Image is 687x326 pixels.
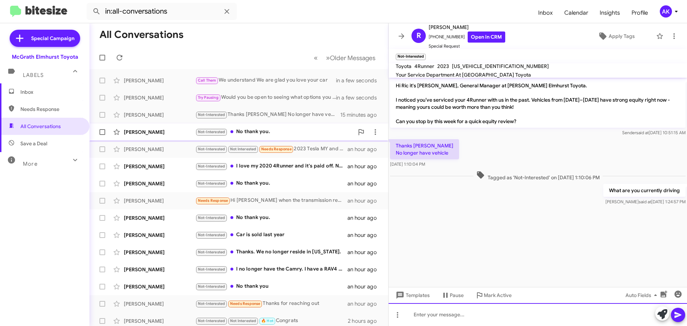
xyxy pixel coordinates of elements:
div: an hour ago [347,214,383,222]
div: Would you be open to seeing what options you have available now [195,93,340,102]
div: Thanks for reaching out [195,300,347,308]
a: Special Campaign [10,30,80,47]
div: [PERSON_NAME] [124,249,195,256]
div: in a few seconds [340,77,383,84]
div: No thank you. [195,214,347,222]
span: said at [639,199,651,204]
span: Not-Interested [198,147,225,151]
button: AK [654,5,679,18]
span: [US_VEHICLE_IDENTIFICATION_NUMBER] [452,63,549,69]
span: Not-Interested [198,233,225,237]
div: [PERSON_NAME] [124,197,195,204]
span: [PERSON_NAME] [DATE] 1:24:57 PM [605,199,686,204]
span: R [416,30,421,42]
div: 15 minutes ago [340,111,383,118]
span: Not-Interested [198,301,225,306]
div: [PERSON_NAME] [124,266,195,273]
span: Not-Interested [198,284,225,289]
span: Not-Interested [198,318,225,323]
div: Car is sold last year [195,231,347,239]
span: Call Them [198,78,216,83]
span: Not-Interested [198,267,225,272]
span: Inbox [20,88,81,96]
div: We understand We are glad you love your car [195,76,340,84]
div: [PERSON_NAME] [124,111,195,118]
a: Profile [626,3,654,23]
span: 🔥 Hot [261,318,273,323]
div: [PERSON_NAME] [124,283,195,290]
div: an hour ago [347,300,383,307]
div: I love my 2020 4Runner and it's paid off. Not looking to trade or buy anything else right now [195,162,347,170]
h1: All Conversations [99,29,184,40]
span: [PERSON_NAME] [429,23,505,31]
span: Not Interested [230,147,257,151]
span: Special Request [429,43,505,50]
div: [PERSON_NAME] [124,77,195,84]
span: Toyota [396,63,411,69]
div: an hour ago [347,197,383,204]
div: an hour ago [347,266,383,273]
div: [PERSON_NAME] [124,180,195,187]
a: Insights [594,3,626,23]
div: [PERSON_NAME] [124,94,195,101]
span: Try Pausing [198,95,219,100]
p: Hi Ric it's [PERSON_NAME], General Manager at [PERSON_NAME] Elmhurst Toyota. I noticed you’ve ser... [390,79,686,128]
div: [PERSON_NAME] [124,317,195,325]
div: Hi [PERSON_NAME] when the transmission required replacing with 113,000 miles no stock and no supp... [195,196,347,205]
div: [PERSON_NAME] [124,232,195,239]
span: Tagged as 'Not-Interested' on [DATE] 1:10:06 PM [473,171,603,181]
span: Save a Deal [20,140,47,147]
span: Not-Interested [198,215,225,220]
span: Not-Interested [198,250,225,254]
div: McGrath Elmhurst Toyota [12,53,78,60]
div: AK [660,5,672,18]
div: Thanks. We no longer reside in [US_STATE]. [195,248,347,256]
a: Open in CRM [468,31,505,43]
span: Needs Response [261,147,292,151]
a: Inbox [532,3,559,23]
button: Next [322,50,380,65]
span: Your Service Department At [GEOGRAPHIC_DATA] Toyota [396,72,531,78]
div: [PERSON_NAME] [124,300,195,307]
div: [PERSON_NAME] [124,214,195,222]
small: Not-Interested [396,54,426,60]
div: Thanks [PERSON_NAME] No longer have vehicle [195,111,340,119]
div: No thank you. [195,128,354,136]
div: [PERSON_NAME] [124,128,195,136]
span: Pause [450,289,464,302]
span: Needs Response [20,106,81,113]
div: an hour ago [347,180,383,187]
span: Templates [394,289,430,302]
a: Calendar [559,3,594,23]
span: » [326,53,330,62]
nav: Page navigation example [310,50,380,65]
div: No thank you [195,282,347,291]
button: Mark Active [469,289,517,302]
div: an hour ago [347,163,383,170]
div: an hour ago [347,232,383,239]
span: Not-Interested [198,112,225,117]
button: Auto Fields [620,289,666,302]
button: Apply Tags [579,30,653,43]
input: Search [87,3,237,20]
span: Labels [23,72,44,78]
span: Not-Interested [198,130,225,134]
div: in a few seconds [340,94,383,101]
span: 4Runner [414,63,434,69]
span: Special Campaign [31,35,74,42]
button: Previous [310,50,322,65]
div: I no longer have the Camry. I have a RAV4 hybrid. [195,265,347,273]
span: Older Messages [330,54,375,62]
p: What are you currently driving [603,184,686,197]
div: Congrats [195,317,348,325]
p: Thanks [PERSON_NAME] No longer have vehicle [390,139,459,159]
div: an hour ago [347,249,383,256]
span: Needs Response [198,198,228,203]
span: More [23,161,38,167]
span: said at [636,130,649,135]
button: Templates [389,289,435,302]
